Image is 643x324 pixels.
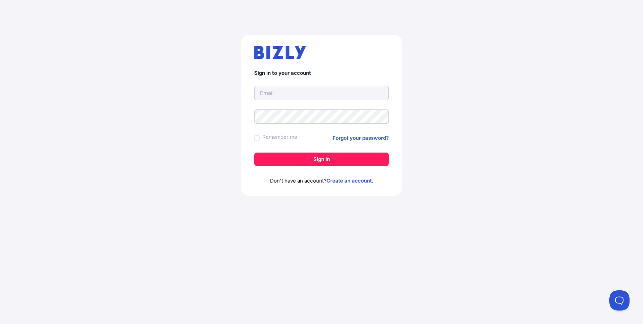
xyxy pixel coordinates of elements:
h4: Sign in to your account [254,70,389,76]
img: bizly_logo.svg [254,46,306,59]
iframe: Toggle Customer Support [609,290,630,311]
label: Remember me [262,133,297,141]
button: Sign in [254,153,389,166]
a: Create an account [327,177,372,184]
input: Email [254,86,389,100]
p: Don't have an account? . [254,177,389,185]
a: Forgot your password? [333,134,389,142]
